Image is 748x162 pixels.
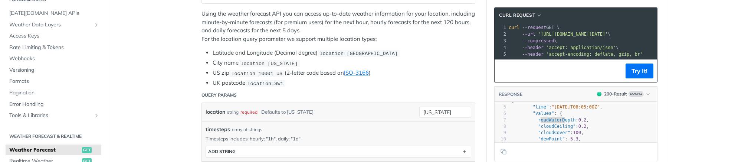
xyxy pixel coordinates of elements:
span: 100 [573,130,581,135]
span: timesteps [206,126,230,133]
span: curl [509,25,519,30]
span: : , [511,104,603,110]
span: --request [522,25,546,30]
a: Weather Forecastget [6,145,101,156]
span: location=10001 US [231,71,282,76]
span: "cloudCeiling" [538,124,575,129]
a: ISO-3166 [344,69,369,76]
span: : , [511,124,589,129]
span: : , [511,136,581,142]
span: - [568,136,570,142]
li: UK postcode [213,79,475,87]
div: 4 [495,44,507,51]
a: Webhooks [6,53,101,64]
a: Pagination [6,87,101,98]
button: Show subpages for Weather Data Layers [93,22,99,28]
span: Webhooks [9,55,99,62]
div: Defaults to [US_STATE] [261,107,314,117]
p: Using the weather forecast API you can access up-to-date weather information for your location, i... [201,10,475,43]
a: Rate Limiting & Tokens [6,42,101,53]
div: 9 [495,130,506,136]
span: location=SW1 [247,81,283,86]
a: Error Handling [6,99,101,110]
li: City name [213,59,475,67]
span: 'accept-encoding: deflate, gzip, br' [546,52,643,57]
div: string [227,107,239,117]
span: Rate Limiting & Tokens [9,44,99,51]
span: \ [509,45,619,50]
span: "cloudCover" [538,130,570,135]
span: \ [509,38,557,43]
div: 3 [495,38,507,44]
div: 5 [495,51,507,58]
span: "[DATE]T08:05:00Z" [551,104,600,110]
span: [DATE][DOMAIN_NAME] APIs [9,10,99,17]
span: 5.3 [570,136,578,142]
a: Formats [6,76,101,87]
span: \ [509,32,611,37]
span: "time" [533,104,549,110]
button: Copy to clipboard [498,65,509,77]
h2: Weather Forecast & realtime [6,133,101,140]
span: Versioning [9,67,99,74]
span: Example [629,91,644,97]
span: GET \ [509,25,560,30]
a: Versioning [6,65,101,76]
li: Latitude and Longitude (Decimal degree) [213,49,475,57]
button: Try It! [626,64,653,78]
a: Tools & LibrariesShow subpages for Tools & Libraries [6,110,101,121]
a: Weather Data LayersShow subpages for Weather Data Layers [6,19,101,30]
span: Weather Forecast [9,146,80,154]
div: 7 [495,117,506,123]
button: cURL Request [496,12,545,19]
li: US zip (2-letter code based on ) [213,69,475,77]
span: Weather Data Layers [9,21,92,29]
span: get [82,147,92,153]
div: 10 [495,136,506,142]
div: 2 [495,31,507,38]
div: 200 - Result [604,91,627,97]
span: 200 [597,92,601,96]
span: roadWaterDepth [538,117,575,123]
button: Copy to clipboard [498,146,509,157]
span: cURL Request [499,12,535,19]
span: 0.2 [578,117,587,123]
div: required [240,107,257,117]
span: --header [522,52,544,57]
label: location [206,107,225,117]
button: 200200-ResultExample [593,90,653,98]
span: 'accept: application/json' [546,45,616,50]
span: '[URL][DOMAIN_NAME][DATE]' [538,32,608,37]
span: 0.2 [578,124,587,129]
span: --compressed [522,38,554,43]
div: ADD string [208,149,236,154]
span: --url [522,32,535,37]
div: Query Params [201,92,237,98]
p: Timesteps includes: hourly: "1h", daily: "1d" [206,135,471,142]
span: Tools & Libraries [9,112,92,119]
span: location=[GEOGRAPHIC_DATA] [319,51,398,56]
div: 6 [495,110,506,117]
div: 1 [495,24,507,31]
span: Error Handling [9,101,99,108]
span: { [511,98,514,103]
span: : , [511,117,589,123]
span: location=[US_STATE] [240,61,298,66]
button: Show subpages for Tools & Libraries [93,113,99,119]
div: 5 [495,104,506,110]
div: array of strings [232,126,262,133]
span: : { [511,111,562,116]
button: ADD string [206,146,471,157]
span: "dewPoint" [538,136,565,142]
span: : , [511,130,584,135]
div: 8 [495,123,506,130]
button: RESPONSE [498,91,523,98]
a: Access Keys [6,30,101,42]
span: --header [522,45,544,50]
span: Formats [9,78,99,85]
span: Access Keys [9,32,99,40]
a: [DATE][DOMAIN_NAME] APIs [6,8,101,19]
span: "values" [533,111,554,116]
span: Pagination [9,89,99,97]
